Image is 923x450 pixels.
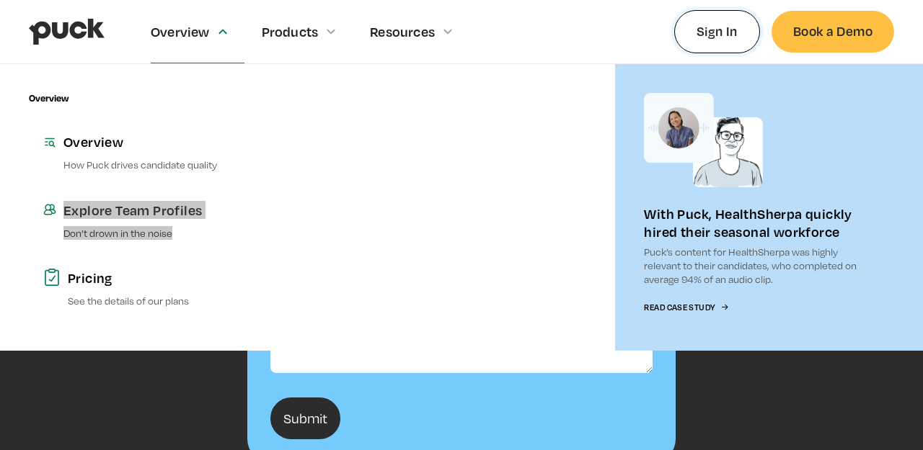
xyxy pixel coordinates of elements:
[151,24,210,40] div: Overview
[63,201,293,219] div: Explore Team Profiles
[262,24,319,40] div: Products
[68,269,293,287] div: Pricing
[370,24,435,40] div: Resources
[644,303,715,312] div: Read Case Study
[674,10,760,53] a: Sign In
[29,93,69,104] div: Overview
[29,118,308,186] a: OverviewHow Puck drives candidate quality
[270,397,340,439] input: Submit
[644,245,865,287] p: Puck’s content for HealthSherpa was highly relevant to their candidates, who completed on average...
[29,254,308,322] a: PricingSee the details of our plans
[772,11,894,52] a: Book a Demo
[63,226,293,240] p: Don’t drown in the noise
[68,294,293,307] p: See the details of our plans
[615,64,894,351] a: With Puck, HealthSherpa quickly hired their seasonal workforcePuck’s content for HealthSherpa was...
[63,132,293,150] div: Overview
[63,158,293,171] p: How Puck drives candidate quality
[644,204,865,240] div: With Puck, HealthSherpa quickly hired their seasonal workforce
[29,186,308,254] a: Explore Team ProfilesDon’t drown in the noise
